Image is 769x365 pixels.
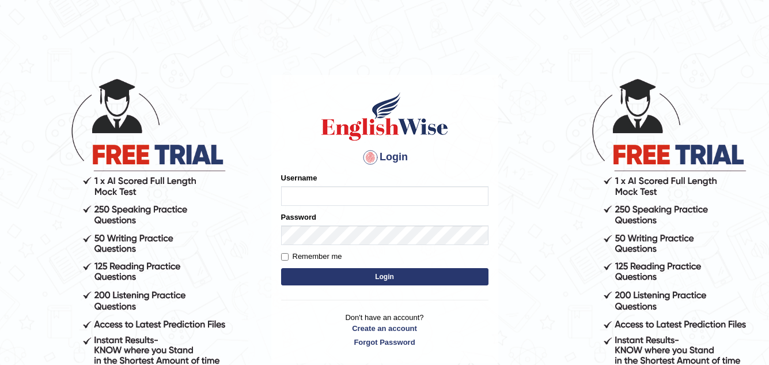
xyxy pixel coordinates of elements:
[281,337,488,348] a: Forgot Password
[281,212,316,223] label: Password
[281,323,488,334] a: Create an account
[281,148,488,167] h4: Login
[281,268,488,285] button: Login
[281,172,317,183] label: Username
[281,251,342,262] label: Remember me
[281,253,289,261] input: Remember me
[281,312,488,348] p: Don't have an account?
[319,91,450,142] img: Logo of English Wise sign in for intelligent practice with AI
